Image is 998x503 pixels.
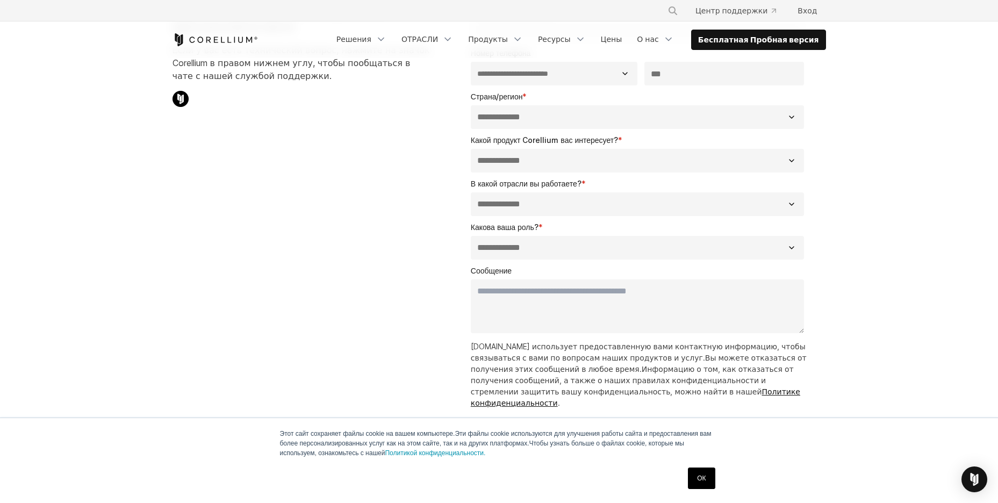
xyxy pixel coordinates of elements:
[697,475,706,482] ya-tr-span: ОК
[798,5,817,16] ya-tr-span: Вход
[538,34,571,45] ya-tr-span: Ресурсы
[471,179,581,188] ya-tr-span: В какой отрасли вы работаете?
[471,266,512,275] ya-tr-span: Сообщение
[385,449,485,457] a: Политикой конфиденциальности.
[471,364,794,396] ya-tr-span: Информацию о том, как отказаться от получения сообщений, а также о наших правилах конфиденциально...
[280,430,712,447] ya-tr-span: Эти файлы cookie используются для улучшения работы сайта и предоставления вам более персонализиро...
[655,1,826,20] div: Навигационное меню
[471,342,806,362] ya-tr-span: [DOMAIN_NAME] использует предоставленную вами контактную информацию, чтобы связываться с вами по ...
[173,91,189,107] img: Значок Чата Corellium
[468,34,508,45] ya-tr-span: Продукты
[280,430,455,437] ya-tr-span: Этот сайт сохраняет файлы cookie на вашем компьютере.
[698,34,819,45] ya-tr-span: Бесплатная Пробная версия
[173,33,258,46] a: Дом Кореллиума
[330,30,826,50] div: Навигационное меню
[173,45,430,81] ya-tr-span: Если у вас есть технический вопрос, нажмите на значок Corellium в правом нижнем углу, чтобы пообщ...
[688,468,715,489] a: ОК
[558,398,560,407] ya-tr-span: .
[401,34,438,45] ya-tr-span: ОТРАСЛИ
[601,34,622,45] ya-tr-span: Цены
[961,466,987,492] div: Откройте Интерком-Мессенджер
[336,34,371,45] ya-tr-span: Решения
[695,5,767,16] ya-tr-span: Центр поддержки
[471,222,539,232] ya-tr-span: Какова ваша роль?
[663,1,683,20] button: Поиск
[637,34,658,45] ya-tr-span: О нас
[471,92,523,101] ya-tr-span: Страна/регион
[471,135,618,145] ya-tr-span: Какой продукт Corellium вас интересует?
